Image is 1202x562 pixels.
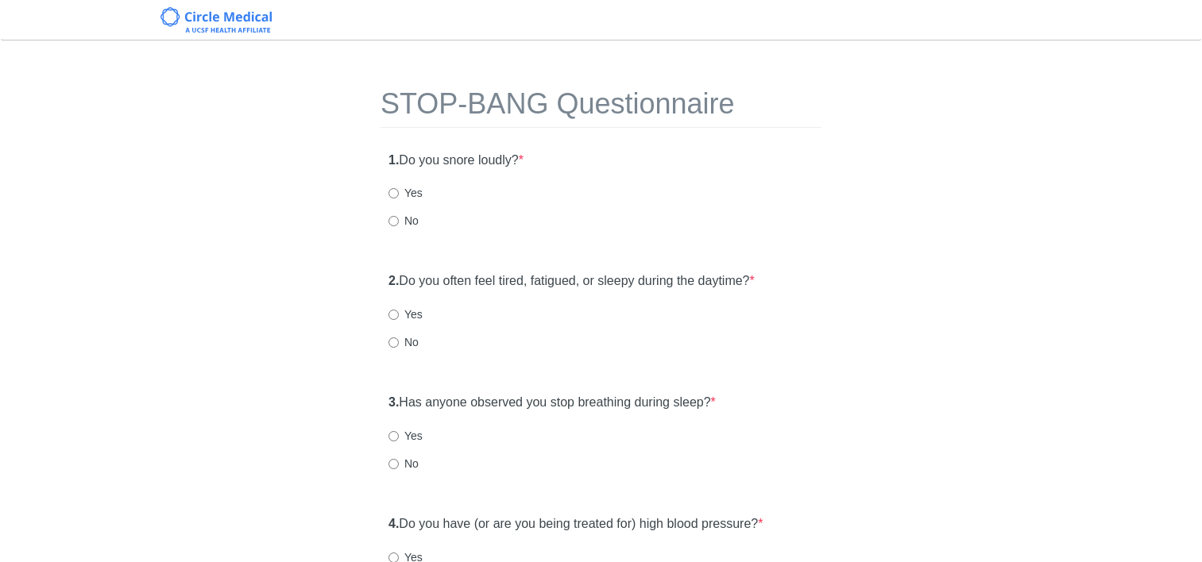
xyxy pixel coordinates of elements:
[388,213,419,229] label: No
[388,306,423,322] label: Yes
[388,431,399,441] input: Yes
[388,310,399,320] input: Yes
[388,515,763,533] label: Do you have (or are you being treated for) high blood pressure?
[388,152,524,170] label: Do you snore loudly?
[388,459,399,469] input: No
[160,7,272,33] img: Circle Medical Logo
[388,185,423,201] label: Yes
[388,272,755,291] label: Do you often feel tired, fatigued, or sleepy during the daytime?
[388,395,399,409] strong: 3.
[388,274,399,287] strong: 2.
[388,334,419,350] label: No
[388,216,399,226] input: No
[388,337,399,348] input: No
[381,88,821,128] h1: STOP-BANG Questionnaire
[388,517,399,530] strong: 4.
[388,153,399,167] strong: 1.
[388,188,399,198] input: Yes
[388,456,419,472] label: No
[388,394,716,412] label: Has anyone observed you stop breathing during sleep?
[388,428,423,444] label: Yes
